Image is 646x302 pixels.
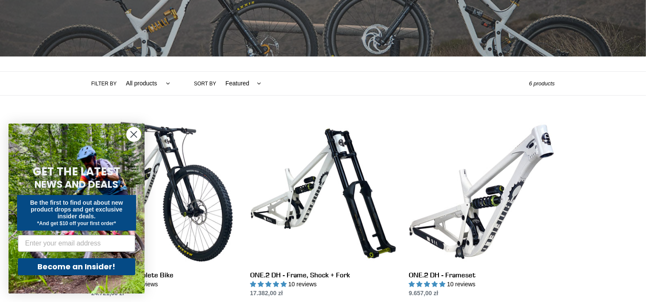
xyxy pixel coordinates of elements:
input: Enter your email address [18,235,135,252]
span: NEWS AND DEALS [35,178,119,191]
label: Filter by [91,80,117,87]
button: Close dialog [126,127,141,142]
span: *And get $10 off your first order* [37,220,116,226]
label: Sort by [194,80,216,87]
span: Be the first to find out about new product drops and get exclusive insider deals. [30,199,123,220]
span: GET THE LATEST [33,164,120,179]
button: Become an Insider! [18,258,135,275]
span: 6 products [529,80,555,87]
